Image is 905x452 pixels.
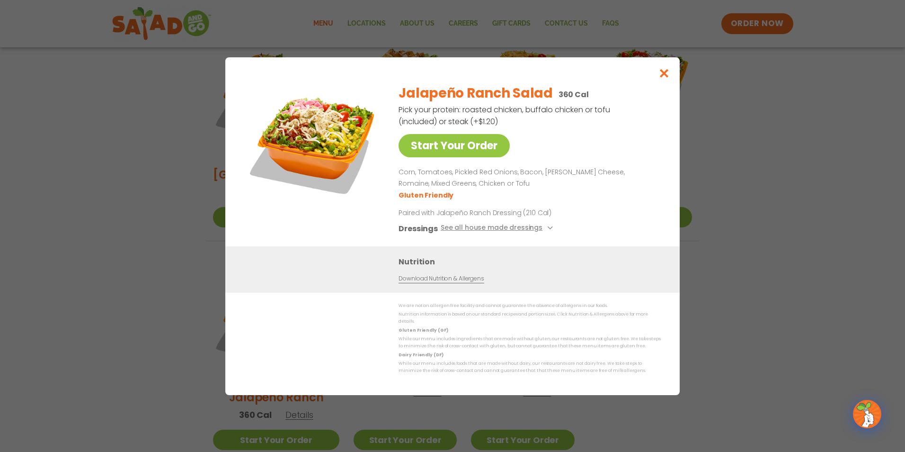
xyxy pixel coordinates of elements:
p: We are not an allergen free facility and cannot guarantee the absence of allergens in our foods. [399,302,661,309]
h3: Dressings [399,222,438,234]
p: Pick your protein: roasted chicken, buffalo chicken or tofu (included) or steak (+$1.20) [399,104,612,127]
h2: Jalapeño Ranch Salad [399,83,552,103]
p: While our menu includes foods that are made without dairy, our restaurants are not dairy free. We... [399,360,661,375]
strong: Gluten Friendly (GF) [399,327,448,333]
p: Nutrition information is based on our standard recipes and portion sizes. Click Nutrition & Aller... [399,311,661,325]
a: Start Your Order [399,134,510,157]
p: Paired with Jalapeño Ranch Dressing (210 Cal) [399,208,574,217]
p: Corn, Tomatoes, Pickled Red Onions, Bacon, [PERSON_NAME] Cheese, Romaine, Mixed Greens, Chicken o... [399,167,657,190]
h3: Nutrition [399,255,665,267]
strong: Dairy Friendly (DF) [399,352,443,357]
button: Close modal [649,57,680,89]
img: Featured product photo for Jalapeño Ranch Salad [247,76,379,209]
p: 360 Cal [559,89,589,100]
li: Gluten Friendly [399,190,455,200]
button: See all house made dressings [441,222,556,234]
p: While our menu includes ingredients that are made without gluten, our restaurants are not gluten ... [399,335,661,350]
a: Download Nutrition & Allergens [399,274,484,283]
img: wpChatIcon [854,401,880,427]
